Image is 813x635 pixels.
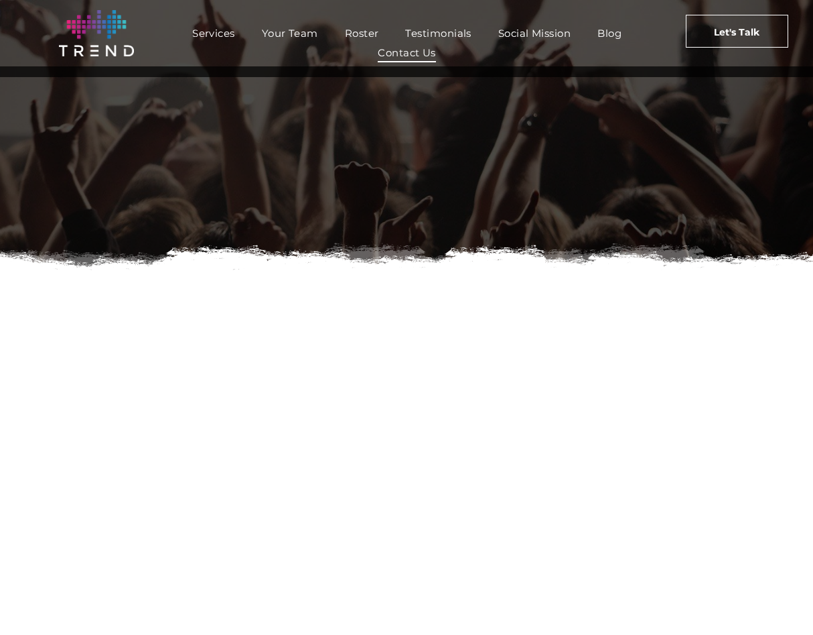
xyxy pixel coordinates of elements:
a: Services [179,23,248,43]
a: Roster [331,23,392,43]
img: logo [59,10,134,56]
a: Blog [584,23,635,43]
a: Your Team [248,23,331,43]
a: Contact Us [364,43,449,62]
a: Social Mission [485,23,584,43]
span: Let's Talk [714,15,759,49]
iframe: Chat Widget [746,571,813,635]
a: Let's Talk [686,15,788,48]
a: Testimonials [392,23,484,43]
